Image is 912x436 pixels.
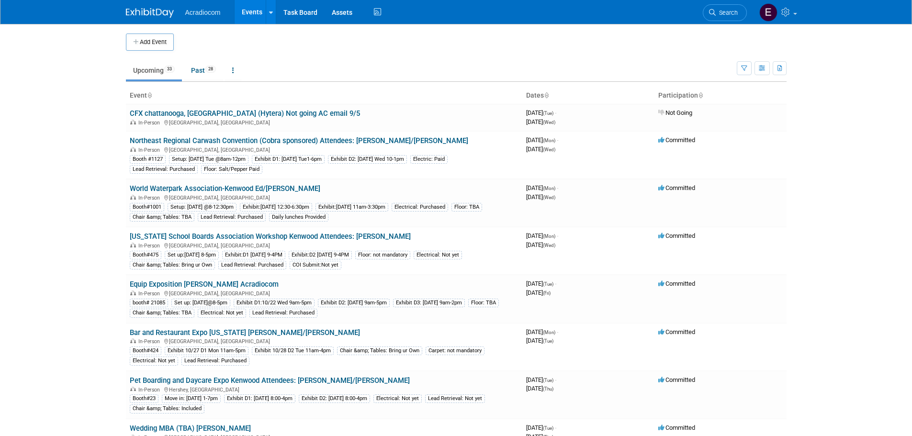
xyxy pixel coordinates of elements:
span: - [555,424,556,431]
div: Exhibit D3: [DATE] 9am-2pm [393,299,465,307]
div: Electrical: Not yet [130,357,178,365]
div: Exhibit D1:10/22 Wed 9am-5pm [234,299,315,307]
span: (Tue) [543,425,553,431]
a: [US_STATE] School Boards Association Workshop Kenwood Attendees: [PERSON_NAME] [130,232,411,241]
span: - [557,232,558,239]
span: (Wed) [543,147,555,152]
span: [DATE] [526,385,553,392]
div: Exhibit D2: [DATE] 8:00-4pm [299,394,370,403]
span: [DATE] [526,184,558,191]
span: In-Person [138,243,163,249]
div: [GEOGRAPHIC_DATA], [GEOGRAPHIC_DATA] [130,337,518,345]
span: 28 [205,66,216,73]
span: [DATE] [526,193,555,201]
img: In-Person Event [130,387,136,391]
a: Search [703,4,747,21]
div: Lead Retrieval: Not yet [425,394,485,403]
div: Booth#23 [130,394,158,403]
div: Exhibit D2: [DATE] Wed 10-1pm [328,155,407,164]
div: Booth#424 [130,347,161,355]
a: CFX chattanooga, [GEOGRAPHIC_DATA] (Hytera) Not going AC email 9/5 [130,109,360,118]
div: COI Submit:Not yet [290,261,341,269]
div: Chair &amp; Tables: Included [130,404,204,413]
div: Chair &amp; Tables: Bring ur Own [337,347,422,355]
div: [GEOGRAPHIC_DATA], [GEOGRAPHIC_DATA] [130,118,518,126]
div: Electrical: Not yet [373,394,422,403]
span: Committed [658,376,695,383]
div: Floor: not mandatory [355,251,410,259]
div: Exhibit D2: [DATE] 9am-5pm [318,299,390,307]
a: Sort by Start Date [544,91,549,99]
div: Exhibit 10/27 D1 Mon 11am-5pm [165,347,248,355]
span: [DATE] [526,424,556,431]
span: (Thu) [543,386,553,391]
div: Set up:[DATE] 8-5pm [165,251,219,259]
div: Exhibit 10/28 D2 Tue 11am-4pm [252,347,334,355]
div: Electrical: Purchased [392,203,448,212]
span: In-Person [138,195,163,201]
span: [DATE] [526,109,556,116]
div: Setup: [DATE] @8-12:30pm [168,203,236,212]
div: Setup: [DATE] Tue @8am-12pm [169,155,248,164]
div: Lead Retrieval: Purchased [130,165,198,174]
div: [GEOGRAPHIC_DATA], [GEOGRAPHIC_DATA] [130,241,518,249]
span: In-Person [138,120,163,126]
span: [DATE] [526,280,556,287]
span: [DATE] [526,241,555,248]
span: Committed [658,280,695,287]
span: - [555,109,556,116]
a: Upcoming33 [126,61,182,79]
span: (Mon) [543,330,555,335]
span: [DATE] [526,376,556,383]
img: ExhibitDay [126,8,174,18]
div: Electric: Paid [410,155,448,164]
div: Floor: TBA [468,299,499,307]
span: Not Going [658,109,692,116]
div: Exhibit:D2 [DATE] 9-4PM [289,251,352,259]
span: 33 [164,66,175,73]
span: Committed [658,136,695,144]
div: [GEOGRAPHIC_DATA], [GEOGRAPHIC_DATA] [130,193,518,201]
a: Sort by Participation Type [698,91,703,99]
div: Move in: [DATE] 1-7pm [162,394,221,403]
span: - [555,280,556,287]
img: Elizabeth Martinez [759,3,777,22]
span: In-Person [138,338,163,345]
span: (Mon) [543,186,555,191]
img: In-Person Event [130,243,136,247]
div: Lead Retrieval: Purchased [181,357,249,365]
img: In-Person Event [130,147,136,152]
span: (Tue) [543,378,553,383]
div: Exhibit D1: [DATE] 8:00-4pm [224,394,295,403]
div: Hershey, [GEOGRAPHIC_DATA] [130,385,518,393]
span: [DATE] [526,232,558,239]
div: Carpet: not mandatory [426,347,484,355]
th: Participation [654,88,787,104]
div: Exhibit:[DATE] 11am-3:30pm [315,203,388,212]
span: (Fri) [543,291,551,296]
div: Lead Retrieval: Purchased [198,213,266,222]
span: In-Person [138,147,163,153]
a: Past28 [184,61,223,79]
span: (Mon) [543,138,555,143]
span: [DATE] [526,145,555,153]
a: World Waterpark Association-Kenwood Ed/[PERSON_NAME] [130,184,320,193]
button: Add Event [126,34,174,51]
a: Wedding MBA (TBA) [PERSON_NAME] [130,424,251,433]
span: (Tue) [543,338,553,344]
span: Acradiocom [185,9,221,16]
a: Sort by Event Name [147,91,152,99]
img: In-Person Event [130,195,136,200]
div: [GEOGRAPHIC_DATA], [GEOGRAPHIC_DATA] [130,289,518,297]
div: Set up: [DATE]@8-5pm [171,299,230,307]
div: Booth #1127 [130,155,166,164]
div: Chair &amp; Tables: Bring ur Own [130,261,215,269]
span: (Wed) [543,120,555,125]
div: Exhibit D1: [DATE] Tue1-6pm [252,155,325,164]
span: - [557,184,558,191]
span: - [555,376,556,383]
img: In-Person Event [130,291,136,295]
div: Booth#1001 [130,203,164,212]
div: Exhibit:[DATE] 12:30-6:30pm [240,203,312,212]
span: Committed [658,424,695,431]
